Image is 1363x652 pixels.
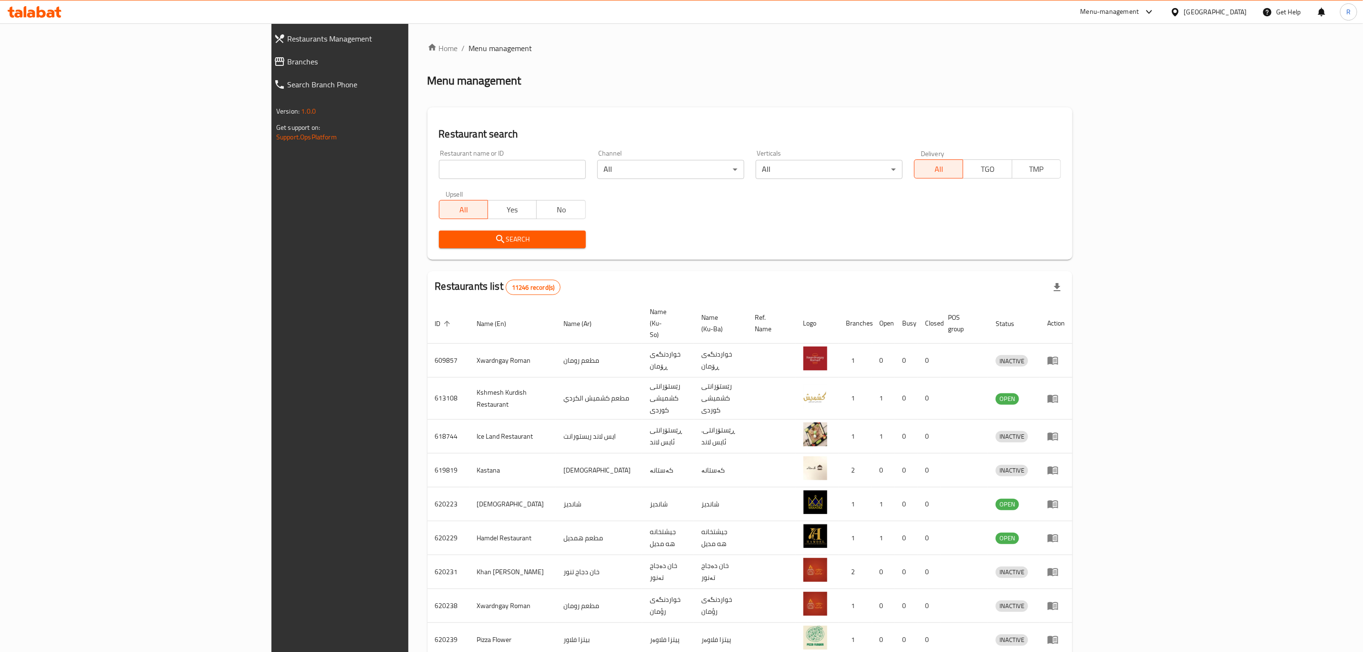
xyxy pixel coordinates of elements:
[492,203,533,217] span: Yes
[895,555,918,589] td: 0
[918,420,941,453] td: 0
[996,318,1027,329] span: Status
[803,422,827,446] img: Ice Land Restaurant
[963,159,1012,179] button: TGO
[642,487,694,521] td: شانديز
[996,634,1028,645] span: INACTIVE
[266,27,499,50] a: Restaurants Management
[895,589,918,623] td: 0
[1081,6,1139,18] div: Menu-management
[556,453,642,487] td: [DEMOGRAPHIC_DATA]
[996,499,1019,510] div: OPEN
[895,420,918,453] td: 0
[803,524,827,548] img: Hamdel Restaurant
[996,600,1028,611] span: INACTIVE
[839,487,872,521] td: 1
[435,279,561,295] h2: Restaurants list
[1047,355,1065,366] div: Menu
[803,558,827,582] img: Khan Dejaj Tanoor
[803,626,827,650] img: Pizza Flower
[918,162,959,176] span: All
[996,533,1019,544] div: OPEN
[872,303,895,344] th: Open
[803,592,827,616] img: Xwardngay Roman
[506,280,561,295] div: Total records count
[967,162,1008,176] span: TGO
[694,555,748,589] td: خان دەجاج تەنور
[796,303,839,344] th: Logo
[266,50,499,73] a: Branches
[996,533,1019,544] span: OPEN
[839,344,872,378] td: 1
[918,303,941,344] th: Closed
[996,393,1019,404] span: OPEN
[287,79,491,90] span: Search Branch Phone
[266,73,499,96] a: Search Branch Phone
[895,344,918,378] td: 0
[839,589,872,623] td: 1
[439,200,488,219] button: All
[1346,7,1351,17] span: R
[895,487,918,521] td: 0
[895,453,918,487] td: 0
[556,521,642,555] td: مطعم همديل
[488,200,537,219] button: Yes
[301,105,316,117] span: 1.0.0
[839,378,872,420] td: 1
[469,42,532,54] span: Menu management
[694,344,748,378] td: خواردنگەی ڕۆمان
[443,203,484,217] span: All
[918,487,941,521] td: 0
[556,487,642,521] td: شانديز
[642,378,694,420] td: رێستۆرانتی کشمیشى كوردى
[895,303,918,344] th: Busy
[803,347,827,370] img: Xwardngay Roman
[895,378,918,420] td: 0
[694,378,748,420] td: رێستۆرانتی کشمیشى كوردى
[839,303,872,344] th: Branches
[755,312,784,335] span: Ref. Name
[694,521,748,555] td: جيشتخانه هه مديل
[469,555,556,589] td: Khan [PERSON_NAME]
[1047,634,1065,645] div: Menu
[918,378,941,420] td: 0
[597,160,744,179] div: All
[918,344,941,378] td: 0
[918,555,941,589] td: 0
[921,150,945,157] label: Delivery
[694,589,748,623] td: خواردنگەی رؤمان
[642,521,694,555] td: جيشتخانه هه مديل
[918,453,941,487] td: 0
[803,385,827,409] img: Kshmesh Kurdish Restaurant
[996,499,1019,510] span: OPEN
[556,420,642,453] td: ايس لاند ريستورانت
[839,555,872,589] td: 2
[1184,7,1247,17] div: [GEOGRAPHIC_DATA]
[556,378,642,420] td: مطعم كشميش الكردي
[803,456,827,480] img: Kastana
[469,344,556,378] td: Xwardngay Roman
[287,33,491,44] span: Restaurants Management
[469,589,556,623] td: Xwardngay Roman
[694,420,748,453] td: .ڕێستۆرانتی ئایس لاند
[1016,162,1057,176] span: TMP
[872,378,895,420] td: 1
[1047,464,1065,476] div: Menu
[447,233,578,245] span: Search
[996,431,1028,442] div: INACTIVE
[756,160,903,179] div: All
[276,105,300,117] span: Version:
[563,318,604,329] span: Name (Ar)
[918,589,941,623] td: 0
[872,521,895,555] td: 1
[803,490,827,514] img: Shandiz
[918,521,941,555] td: 0
[996,465,1028,476] span: INACTIVE
[948,312,977,335] span: POS group
[839,420,872,453] td: 1
[556,344,642,378] td: مطعم رومان
[839,453,872,487] td: 2
[1046,276,1069,299] div: Export file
